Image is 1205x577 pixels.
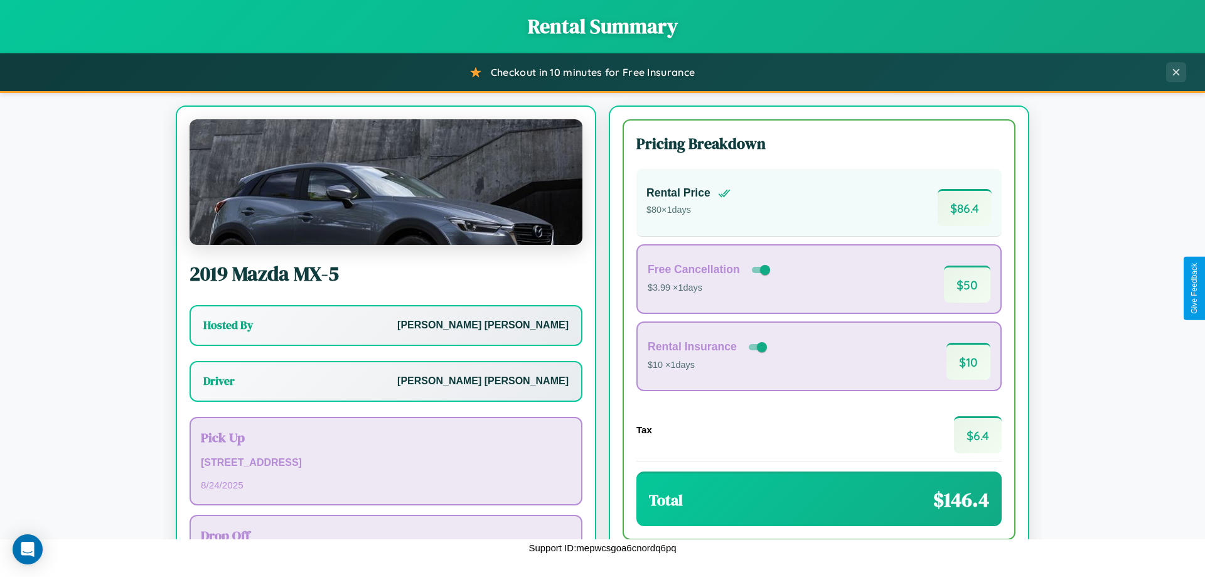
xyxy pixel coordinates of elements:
[203,318,253,333] h3: Hosted By
[190,119,582,245] img: Mazda MX-5
[13,13,1192,40] h1: Rental Summary
[636,424,652,435] h4: Tax
[648,357,769,374] p: $10 × 1 days
[397,316,569,335] p: [PERSON_NAME] [PERSON_NAME]
[648,263,740,276] h4: Free Cancellation
[203,374,235,389] h3: Driver
[946,343,990,380] span: $ 10
[201,526,571,544] h3: Drop Off
[933,486,989,514] span: $ 146.4
[646,202,731,218] p: $ 80 × 1 days
[491,66,695,78] span: Checkout in 10 minutes for Free Insurance
[201,428,571,446] h3: Pick Up
[649,490,683,510] h3: Total
[190,260,582,288] h2: 2019 Mazda MX-5
[201,454,571,472] p: [STREET_ADDRESS]
[528,539,676,556] p: Support ID: mepwcsgoa6cnordq6pq
[13,534,43,564] div: Open Intercom Messenger
[954,416,1002,453] span: $ 6.4
[636,133,1002,154] h3: Pricing Breakdown
[646,186,710,200] h4: Rental Price
[944,266,990,303] span: $ 50
[201,477,571,493] p: 8 / 24 / 2025
[938,189,992,226] span: $ 86.4
[1190,263,1199,314] div: Give Feedback
[397,372,569,391] p: [PERSON_NAME] [PERSON_NAME]
[648,340,737,353] h4: Rental Insurance
[648,280,773,296] p: $3.99 × 1 days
